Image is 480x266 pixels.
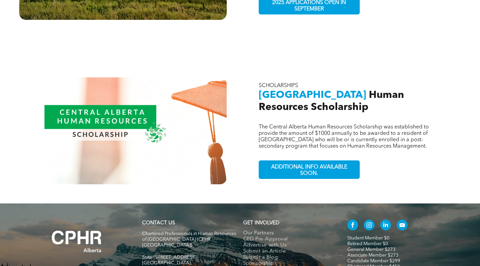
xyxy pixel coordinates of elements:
[259,90,366,100] span: [GEOGRAPHIC_DATA]
[259,160,360,179] a: ADDITIONAL INFO AVAILABLE SOON.
[243,249,333,255] a: Submit an Article
[347,247,395,252] a: General Member $273
[243,221,279,226] span: GET INVOLVED
[243,242,333,249] a: Advertise with Us
[142,255,196,260] span: Suite [STREET_ADDRESS]
[243,236,333,242] a: CPD Pre-Approval
[142,221,175,226] a: CONTACT US
[347,259,400,263] a: Candidate Member $299
[347,253,398,258] a: Associate Member $273
[347,236,389,240] a: Student Member $0
[397,220,408,232] a: youtube
[260,161,358,180] span: ADDITIONAL INFO AVAILABLE SOON.
[142,231,236,248] span: Chartered Professionals in Human Resources of [GEOGRAPHIC_DATA] (CPHR [GEOGRAPHIC_DATA])
[243,255,333,261] a: Submit a Blog
[259,124,429,149] span: The Central Alberta Human Resources Scholarship was established to provide the amount of $1000 an...
[364,220,375,232] a: instagram
[259,83,298,88] span: SCHOLARSHIPS
[347,220,358,232] a: facebook
[380,220,391,232] a: linkedin
[38,217,116,266] img: A white background with a few lines on it
[347,241,388,246] a: Retired Member $0
[243,230,333,236] a: Our Partners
